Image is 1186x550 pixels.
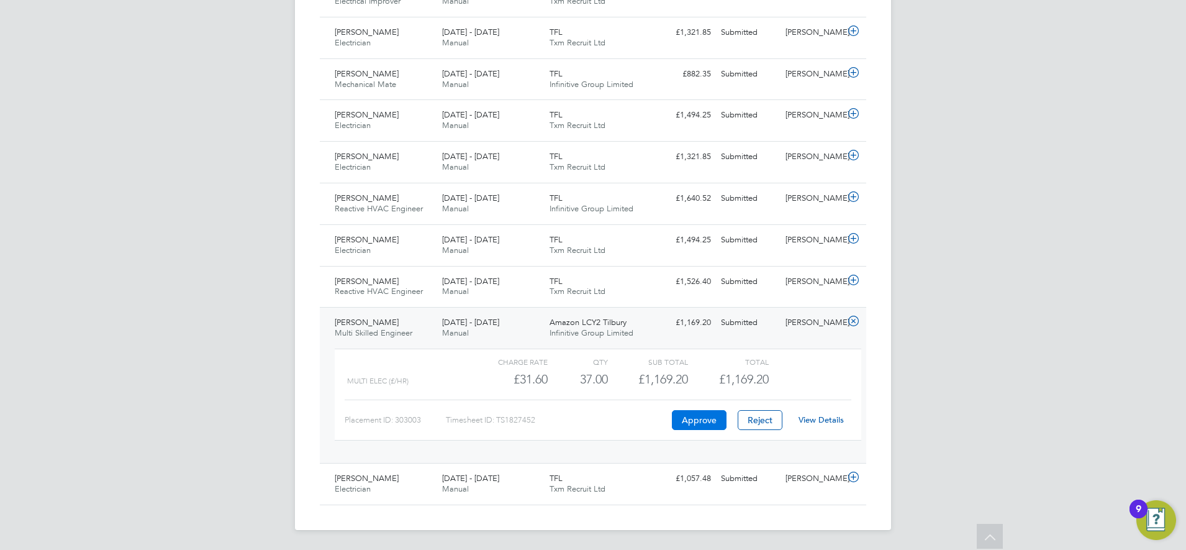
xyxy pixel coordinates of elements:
[550,68,563,79] span: TFL
[716,188,781,209] div: Submitted
[608,369,688,390] div: £1,169.20
[442,193,499,203] span: [DATE] - [DATE]
[550,37,605,48] span: Txm Recruit Ltd
[442,162,469,172] span: Manual
[608,354,688,369] div: Sub Total
[442,234,499,245] span: [DATE] - [DATE]
[347,377,409,385] span: Multi Elec (£/HR)
[335,234,399,245] span: [PERSON_NAME]
[335,193,399,203] span: [PERSON_NAME]
[442,120,469,131] span: Manual
[651,147,716,167] div: £1,321.85
[442,286,469,296] span: Manual
[442,79,469,89] span: Manual
[442,328,469,338] span: Manual
[716,105,781,126] div: Submitted
[716,147,781,167] div: Submitted
[550,484,605,494] span: Txm Recruit Ltd
[442,276,499,286] span: [DATE] - [DATE]
[442,245,469,255] span: Manual
[550,473,563,484] span: TFL
[550,276,563,286] span: TFL
[335,120,371,131] span: Electrician
[651,272,716,292] div: £1,526.40
[651,22,716,43] div: £1,321.85
[716,64,781,85] div: Submitted
[550,286,605,296] span: Txm Recruit Ltd
[550,151,563,162] span: TFL
[651,105,716,126] div: £1,494.25
[335,68,399,79] span: [PERSON_NAME]
[442,37,469,48] span: Manual
[442,473,499,484] span: [DATE] - [DATE]
[716,469,781,489] div: Submitted
[1136,500,1176,540] button: Open Resource Center, 9 new notifications
[550,79,633,89] span: Infinitive Group Limited
[781,105,845,126] div: [PERSON_NAME]
[719,372,769,387] span: £1,169.20
[799,415,844,425] a: View Details
[672,410,727,430] button: Approve
[781,469,845,489] div: [PERSON_NAME]
[335,151,399,162] span: [PERSON_NAME]
[781,230,845,250] div: [PERSON_NAME]
[781,64,845,85] div: [PERSON_NAME]
[335,162,371,172] span: Electrician
[550,234,563,245] span: TFL
[781,147,845,167] div: [PERSON_NAME]
[345,410,446,430] div: Placement ID: 303003
[651,188,716,209] div: £1,640.52
[335,27,399,37] span: [PERSON_NAME]
[738,410,782,430] button: Reject
[442,484,469,494] span: Manual
[335,203,423,214] span: Reactive HVAC Engineer
[716,230,781,250] div: Submitted
[781,272,845,292] div: [PERSON_NAME]
[335,276,399,286] span: [PERSON_NAME]
[651,230,716,250] div: £1,494.25
[550,245,605,255] span: Txm Recruit Ltd
[468,354,548,369] div: Charge rate
[442,27,499,37] span: [DATE] - [DATE]
[550,328,633,338] span: Infinitive Group Limited
[716,313,781,333] div: Submitted
[651,313,716,333] div: £1,169.20
[550,109,563,120] span: TFL
[335,37,371,48] span: Electrician
[550,193,563,203] span: TFL
[335,317,399,328] span: [PERSON_NAME]
[442,317,499,328] span: [DATE] - [DATE]
[550,162,605,172] span: Txm Recruit Ltd
[781,313,845,333] div: [PERSON_NAME]
[335,245,371,255] span: Electrician
[550,317,627,328] span: Amazon LCY2 Tilbury
[335,109,399,120] span: [PERSON_NAME]
[716,22,781,43] div: Submitted
[550,203,633,214] span: Infinitive Group Limited
[550,120,605,131] span: Txm Recruit Ltd
[335,79,396,89] span: Mechanical Mate
[335,473,399,484] span: [PERSON_NAME]
[442,203,469,214] span: Manual
[446,410,669,430] div: Timesheet ID: TS1827452
[442,68,499,79] span: [DATE] - [DATE]
[442,151,499,162] span: [DATE] - [DATE]
[1136,509,1141,525] div: 9
[442,109,499,120] span: [DATE] - [DATE]
[548,354,608,369] div: QTY
[651,469,716,489] div: £1,057.48
[335,484,371,494] span: Electrician
[548,369,608,390] div: 37.00
[716,272,781,292] div: Submitted
[688,354,768,369] div: Total
[781,188,845,209] div: [PERSON_NAME]
[550,27,563,37] span: TFL
[651,64,716,85] div: £882.35
[781,22,845,43] div: [PERSON_NAME]
[335,328,412,338] span: Multi Skilled Engineer
[468,369,548,390] div: £31.60
[335,286,423,296] span: Reactive HVAC Engineer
